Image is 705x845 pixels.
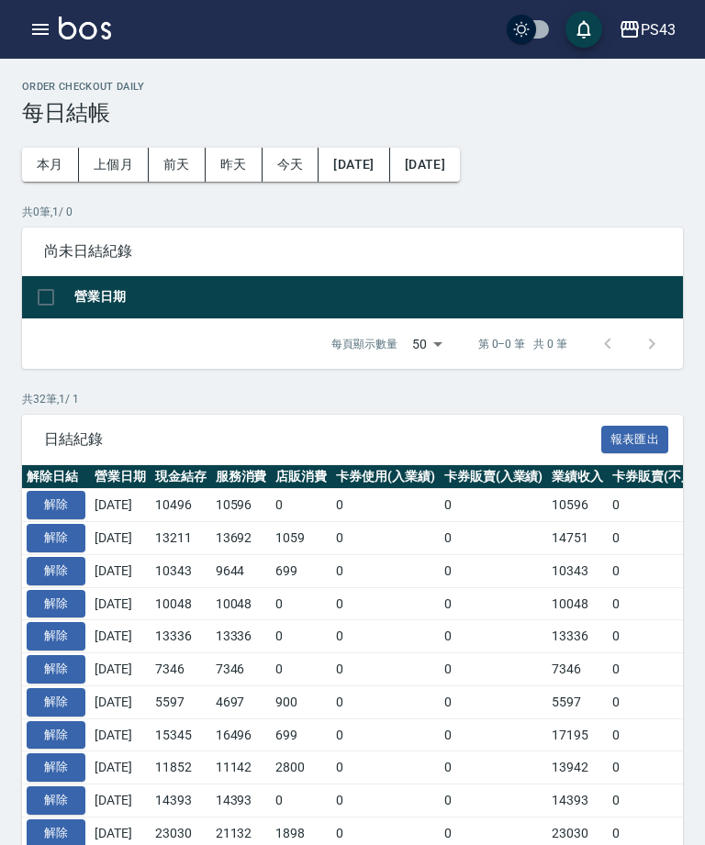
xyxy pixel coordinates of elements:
td: 13336 [211,620,272,653]
td: [DATE] [90,620,151,653]
td: 0 [440,489,548,522]
td: 0 [331,685,440,718]
td: 0 [440,653,548,686]
img: Logo [59,17,111,39]
td: 0 [271,587,331,620]
td: 7346 [211,653,272,686]
td: 5597 [547,685,608,718]
td: [DATE] [90,489,151,522]
td: [DATE] [90,718,151,751]
td: 0 [331,522,440,555]
td: [DATE] [90,554,151,587]
td: 0 [271,784,331,817]
button: 解除 [27,622,85,650]
td: 14393 [547,784,608,817]
td: [DATE] [90,587,151,620]
button: 解除 [27,524,85,552]
td: 10048 [211,587,272,620]
td: 13211 [151,522,211,555]
td: [DATE] [90,751,151,784]
button: 今天 [263,148,319,182]
button: 解除 [27,590,85,618]
p: 第 0–0 筆 共 0 筆 [478,336,567,352]
td: 0 [331,620,440,653]
td: 1059 [271,522,331,555]
button: 解除 [27,655,85,684]
td: 13336 [151,620,211,653]
td: 0 [271,653,331,686]
td: 13692 [211,522,272,555]
h2: Order checkout daily [22,81,683,93]
td: 15345 [151,718,211,751]
td: 0 [331,751,440,784]
span: 日結紀錄 [44,430,601,449]
td: 10343 [151,554,211,587]
th: 卡券販賣(入業績) [440,465,548,489]
td: 0 [271,620,331,653]
th: 現金結存 [151,465,211,489]
th: 營業日期 [70,276,683,319]
td: 2800 [271,751,331,784]
td: 9644 [211,554,272,587]
td: 10496 [151,489,211,522]
td: 14751 [547,522,608,555]
button: save [565,11,602,48]
td: 0 [440,751,548,784]
td: 0 [440,522,548,555]
button: 解除 [27,491,85,519]
button: PS43 [611,11,683,49]
td: 7346 [547,653,608,686]
td: 0 [331,554,440,587]
td: 0 [440,685,548,718]
p: 共 32 筆, 1 / 1 [22,391,683,407]
td: 0 [331,489,440,522]
td: 0 [331,587,440,620]
button: 解除 [27,557,85,585]
td: 11852 [151,751,211,784]
td: 14393 [151,784,211,817]
button: 解除 [27,721,85,750]
th: 店販消費 [271,465,331,489]
td: [DATE] [90,522,151,555]
td: 10048 [547,587,608,620]
td: 0 [331,718,440,751]
a: 報表匯出 [601,429,669,447]
td: 10596 [211,489,272,522]
td: 10343 [547,554,608,587]
td: 10048 [151,587,211,620]
td: [DATE] [90,653,151,686]
button: 解除 [27,753,85,782]
td: 0 [440,718,548,751]
button: [DATE] [390,148,460,182]
td: 0 [440,587,548,620]
button: 本月 [22,148,79,182]
p: 每頁顯示數量 [331,336,397,352]
span: 尚未日結紀錄 [44,242,661,261]
td: [DATE] [90,784,151,817]
td: 4697 [211,685,272,718]
td: 11142 [211,751,272,784]
h3: 每日結帳 [22,100,683,126]
button: 解除 [27,786,85,815]
p: 共 0 筆, 1 / 0 [22,204,683,220]
td: 7346 [151,653,211,686]
div: PS43 [641,18,676,41]
td: 0 [440,620,548,653]
button: 前天 [149,148,206,182]
div: 50 [405,319,449,369]
td: 0 [440,784,548,817]
th: 解除日結 [22,465,90,489]
td: 10596 [547,489,608,522]
td: 0 [440,554,548,587]
td: 699 [271,554,331,587]
th: 服務消費 [211,465,272,489]
button: 昨天 [206,148,263,182]
td: 699 [271,718,331,751]
th: 卡券使用(入業績) [331,465,440,489]
td: 5597 [151,685,211,718]
td: 17195 [547,718,608,751]
td: 0 [331,653,440,686]
th: 營業日期 [90,465,151,489]
th: 業績收入 [547,465,608,489]
td: 14393 [211,784,272,817]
